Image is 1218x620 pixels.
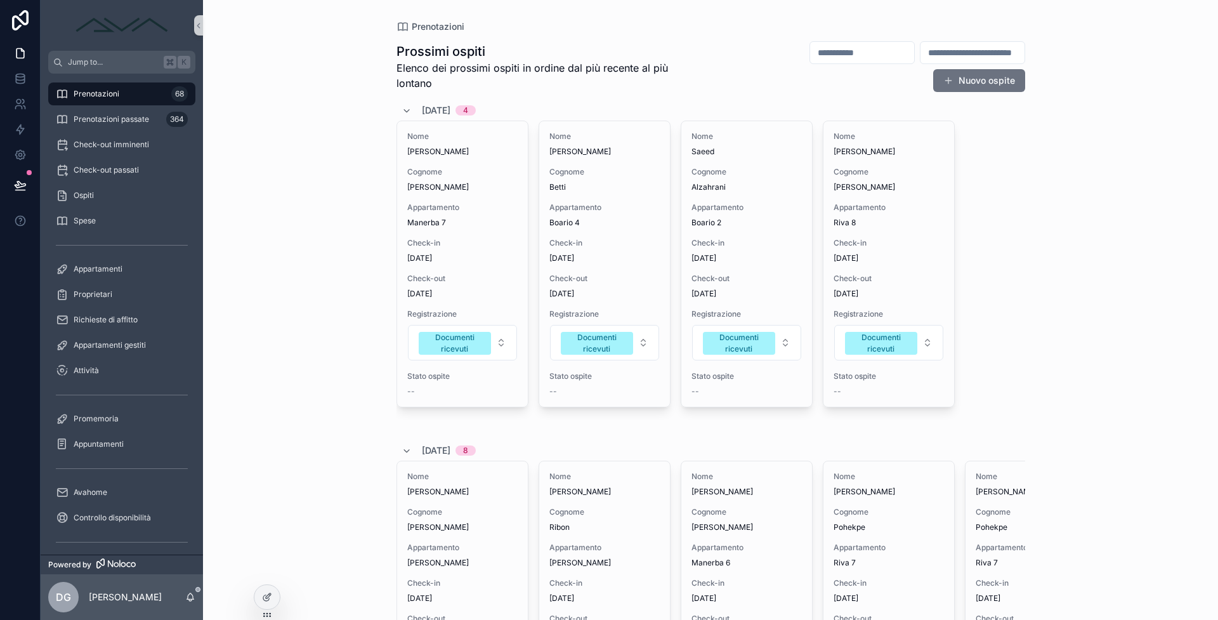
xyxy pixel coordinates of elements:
h1: Prossimi ospiti [396,43,705,60]
span: Check-out [549,274,660,284]
span: [DATE] [834,253,944,263]
span: [PERSON_NAME] [549,558,660,568]
span: Check-out imminenti [74,140,149,150]
a: Promemoria [48,407,195,430]
span: Appuntamenti [74,439,124,449]
button: Nuovo ospite [933,69,1025,92]
span: -- [549,386,557,397]
button: Jump to...K [48,51,195,74]
span: [PERSON_NAME] [691,522,802,532]
p: [PERSON_NAME] [89,591,162,604]
span: Appartamento [834,543,944,553]
span: Elenco dei prossimi ospiti in ordine dal più recente al più lontano [396,60,705,91]
button: Unselect DOCUMENTI_RICEVUTI [419,331,491,355]
span: -- [407,386,415,397]
span: Check-in [549,578,660,588]
span: Prenotazioni [74,89,119,99]
span: Appartamenti [74,264,122,274]
span: Check-in [976,578,1086,588]
span: [DATE] [407,253,518,263]
span: Check-in [549,238,660,248]
span: [PERSON_NAME] [834,182,944,192]
span: Registrazione [834,309,944,319]
span: -- [834,386,841,397]
span: Pohekpe [834,522,944,532]
span: Appartamento [834,202,944,213]
span: Promemoria [74,414,119,424]
span: Cognome [691,167,802,177]
span: Cognome [691,507,802,517]
span: Controllo disponibilità [74,513,151,523]
span: Powered by [48,560,91,570]
span: Saeed [691,147,802,157]
span: Check-in [691,578,802,588]
a: Prenotazioni [396,20,464,33]
span: Manerba 7 [407,218,518,228]
span: [DATE] [422,444,450,457]
span: Ribon [549,522,660,532]
span: Check-in [407,238,518,248]
a: Powered by [41,555,203,574]
span: Cognome [976,507,1086,517]
div: Documenti ricevuti [853,332,910,355]
a: Prenotazioni passate364 [48,108,195,131]
button: Unselect DOCUMENTI_RICEVUTI [703,331,775,355]
span: Appartamenti gestiti [74,340,146,350]
a: Appuntamenti [48,433,195,456]
span: Nome [549,472,660,482]
div: Documenti ricevuti [710,332,768,355]
a: Check-out imminenti [48,133,195,156]
span: [PERSON_NAME] [407,522,518,532]
span: Nome [834,131,944,142]
span: Cognome [834,167,944,177]
span: Appartamento [549,202,660,213]
a: Controllo disponibilità [48,506,195,529]
a: Ospiti [48,184,195,207]
span: Pohekpe [976,522,1086,532]
span: Appartamento [549,543,660,553]
span: [PERSON_NAME] [976,487,1086,497]
a: Avahome [48,481,195,504]
a: Appartamenti gestiti [48,334,195,357]
span: Boario 2 [691,218,802,228]
div: scrollable content [41,74,203,555]
span: Avahome [74,487,107,498]
div: 8 [463,445,468,456]
span: -- [691,386,699,397]
span: Check-out [691,274,802,284]
a: Proprietari [48,283,195,306]
a: Nome[PERSON_NAME]Cognome[PERSON_NAME]AppartamentoRiva 8Check-in[DATE]Check-out[DATE]Registrazione... [823,121,955,407]
span: Appartamento [691,202,802,213]
button: Select Button [834,325,943,360]
span: DG [56,590,71,605]
span: Nome [407,131,518,142]
span: Stato ospite [549,371,660,381]
span: Cognome [834,507,944,517]
span: [DATE] [691,289,802,299]
span: Stato ospite [407,371,518,381]
button: Select Button [408,325,517,360]
span: Prenotazioni [412,20,464,33]
span: [PERSON_NAME] [407,558,518,568]
span: Check-out [407,274,518,284]
span: [DATE] [976,593,1086,604]
span: [DATE] [407,593,518,604]
span: Richieste di affitto [74,315,138,325]
span: Stato ospite [691,371,802,381]
button: Unselect DOCUMENTI_RICEVUTI [561,331,633,355]
span: Nome [691,472,802,482]
button: Select Button [692,325,801,360]
span: [PERSON_NAME] [834,147,944,157]
span: Alzahrani [691,182,802,192]
a: Attività [48,359,195,382]
span: Registrazione [407,309,518,319]
div: Documenti ricevuti [426,332,483,355]
span: K [179,57,189,67]
span: Cognome [407,167,518,177]
span: [DATE] [834,289,944,299]
span: Cognome [407,507,518,517]
span: [DATE] [549,593,660,604]
div: Documenti ricevuti [568,332,625,355]
span: [DATE] [549,289,660,299]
